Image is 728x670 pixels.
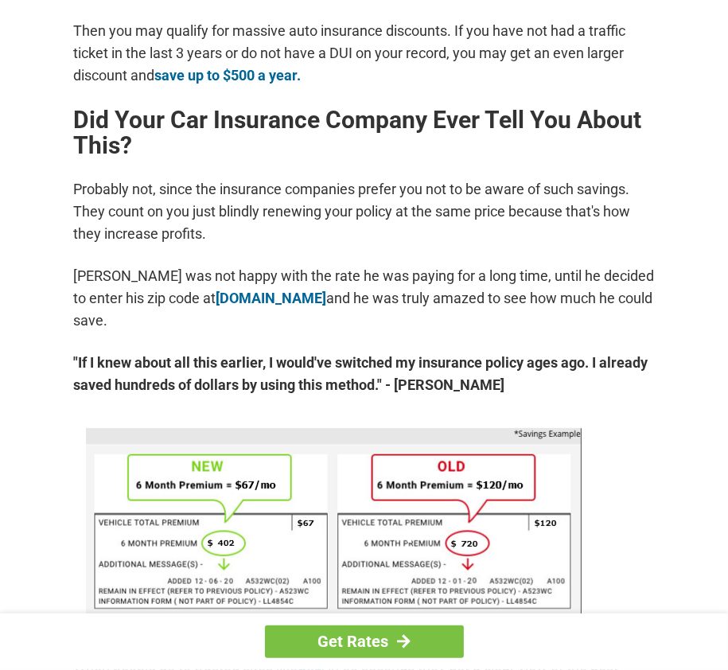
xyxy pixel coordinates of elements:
p: [PERSON_NAME] was not happy with the rate he was paying for a long time, until he decided to ente... [74,265,655,332]
a: save up to $500 a year. [155,67,302,84]
strong: "If I knew about all this earlier, I would've switched my insurance policy ages ago. I already sa... [74,352,655,396]
h2: Did Your Car Insurance Company Ever Tell You About This? [74,107,655,158]
a: Get Rates [265,625,464,658]
p: Probably not, since the insurance companies prefer you not to be aware of such savings. They coun... [74,178,655,245]
a: [DOMAIN_NAME] [216,290,327,306]
p: Then you may qualify for massive auto insurance discounts. If you have not had a traffic ticket i... [74,20,655,87]
img: savings [86,428,582,617]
